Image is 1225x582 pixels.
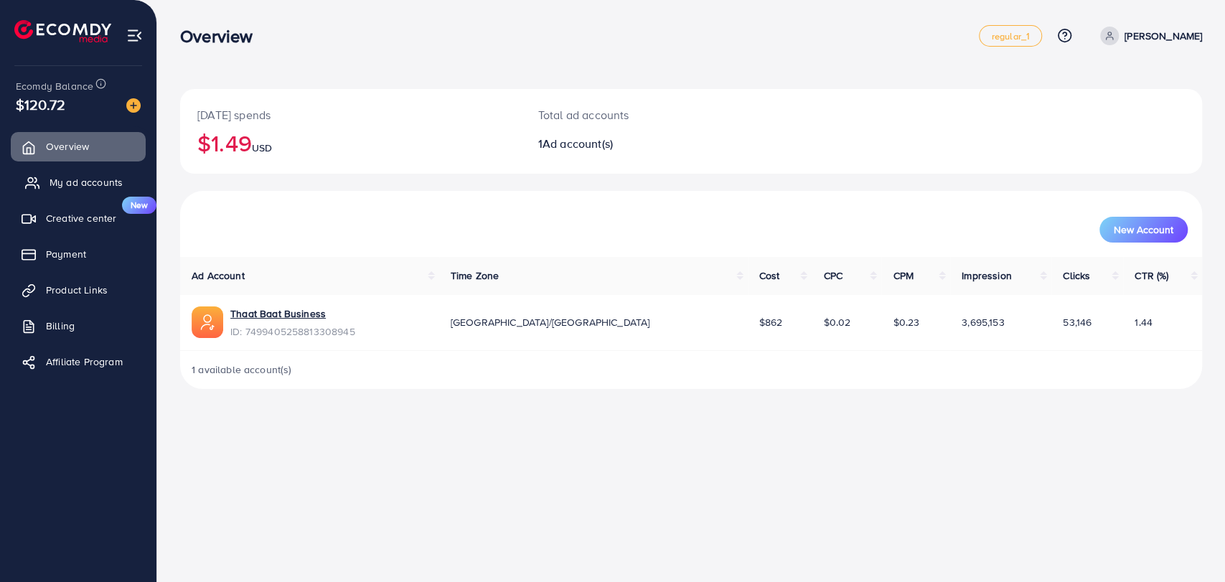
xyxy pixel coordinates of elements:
span: 1 available account(s) [192,362,292,377]
span: New Account [1114,225,1173,235]
span: Product Links [46,283,108,297]
p: Total ad accounts [538,106,759,123]
span: My ad accounts [50,175,123,189]
h2: $1.49 [197,129,504,156]
span: 3,695,153 [962,315,1004,329]
span: ID: 7499405258813308945 [230,324,355,339]
a: Payment [11,240,146,268]
span: 1.44 [1135,315,1153,329]
a: [PERSON_NAME] [1094,27,1202,45]
span: $862 [759,315,783,329]
h2: 1 [538,137,759,151]
a: Product Links [11,276,146,304]
span: Ad Account [192,268,245,283]
span: $120.72 [16,94,65,115]
span: [GEOGRAPHIC_DATA]/[GEOGRAPHIC_DATA] [451,315,650,329]
p: [DATE] spends [197,106,504,123]
span: regular_1 [991,32,1029,41]
span: Impression [962,268,1012,283]
a: Billing [11,311,146,340]
span: Time Zone [451,268,499,283]
img: logo [14,20,111,42]
span: CPM [893,268,913,283]
img: image [126,98,141,113]
img: ic-ads-acc.e4c84228.svg [192,306,223,338]
span: New [122,197,156,214]
span: Billing [46,319,75,333]
span: Ad account(s) [543,136,613,151]
a: Thaat Baat Business [230,306,355,321]
span: Overview [46,139,89,154]
span: $0.23 [893,315,919,329]
span: CTR (%) [1135,268,1168,283]
span: Ecomdy Balance [16,79,93,93]
span: Payment [46,247,86,261]
span: Clicks [1063,268,1090,283]
iframe: Chat [1164,517,1214,571]
span: CPC [823,268,842,283]
a: My ad accounts [11,168,146,197]
a: Creative centerNew [11,204,146,233]
button: New Account [1099,217,1188,243]
span: Creative center [46,211,116,225]
img: menu [126,27,143,44]
p: [PERSON_NAME] [1125,27,1202,44]
a: regular_1 [979,25,1041,47]
h3: Overview [180,26,264,47]
a: Overview [11,132,146,161]
span: $0.02 [823,315,850,329]
span: Cost [759,268,780,283]
span: 53,146 [1063,315,1092,329]
span: USD [252,141,272,155]
span: Affiliate Program [46,355,123,369]
a: Affiliate Program [11,347,146,376]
